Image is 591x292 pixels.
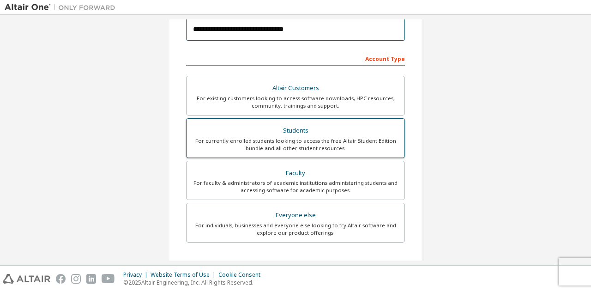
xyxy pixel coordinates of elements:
[151,271,218,279] div: Website Terms of Use
[186,51,405,66] div: Account Type
[71,274,81,284] img: instagram.svg
[192,124,399,137] div: Students
[102,274,115,284] img: youtube.svg
[218,271,266,279] div: Cookie Consent
[3,274,50,284] img: altair_logo.svg
[192,209,399,222] div: Everyone else
[192,179,399,194] div: For faculty & administrators of academic institutions administering students and accessing softwa...
[192,222,399,237] div: For individuals, businesses and everyone else looking to try Altair software and explore our prod...
[192,137,399,152] div: For currently enrolled students looking to access the free Altair Student Edition bundle and all ...
[86,274,96,284] img: linkedin.svg
[56,274,66,284] img: facebook.svg
[192,95,399,109] div: For existing customers looking to access software downloads, HPC resources, community, trainings ...
[5,3,120,12] img: Altair One
[192,82,399,95] div: Altair Customers
[123,271,151,279] div: Privacy
[192,167,399,180] div: Faculty
[123,279,266,286] p: © 2025 Altair Engineering, Inc. All Rights Reserved.
[186,256,405,271] div: Your Profile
